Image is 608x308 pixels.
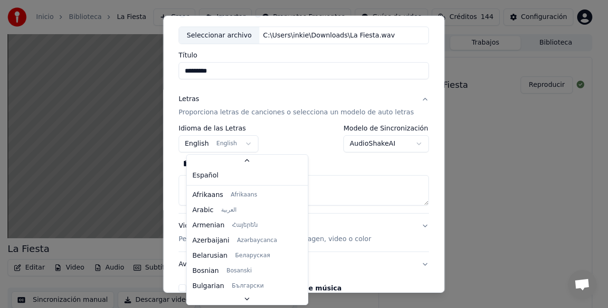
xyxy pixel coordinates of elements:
[192,281,224,291] span: Bulgarian
[192,205,213,215] span: Arabic
[192,266,219,276] span: Bosnian
[232,282,264,290] span: Български
[221,206,237,214] span: العربية
[231,191,257,199] span: Afrikaans
[227,267,252,275] span: Bosanski
[192,190,223,200] span: Afrikaans
[235,252,270,260] span: Беларуская
[192,251,228,261] span: Belarusian
[192,171,218,180] span: Español
[237,237,277,244] span: Azərbaycanca
[232,222,258,229] span: Հայերեն
[192,221,225,230] span: Armenian
[192,236,229,245] span: Azerbaijani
